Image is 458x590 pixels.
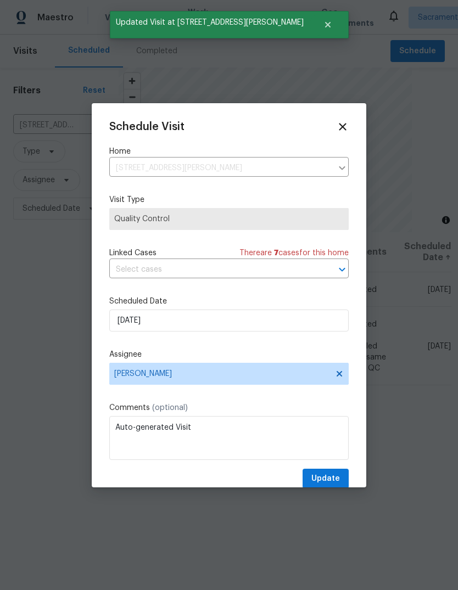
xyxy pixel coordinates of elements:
[303,469,349,489] button: Update
[310,14,346,36] button: Close
[239,248,349,259] span: There are case s for this home
[109,402,349,413] label: Comments
[274,249,278,257] span: 7
[152,404,188,412] span: (optional)
[114,213,344,224] span: Quality Control
[334,262,350,277] button: Open
[109,146,349,157] label: Home
[114,369,329,378] span: [PERSON_NAME]
[110,11,310,34] span: Updated Visit at [STREET_ADDRESS][PERSON_NAME]
[109,160,332,177] input: Enter in an address
[109,121,185,132] span: Schedule Visit
[311,472,340,486] span: Update
[109,310,349,331] input: M/D/YYYY
[109,416,349,460] textarea: Auto-generated Visit
[109,349,349,360] label: Assignee
[337,121,349,133] span: Close
[109,261,318,278] input: Select cases
[109,194,349,205] label: Visit Type
[109,248,157,259] span: Linked Cases
[109,296,349,307] label: Scheduled Date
